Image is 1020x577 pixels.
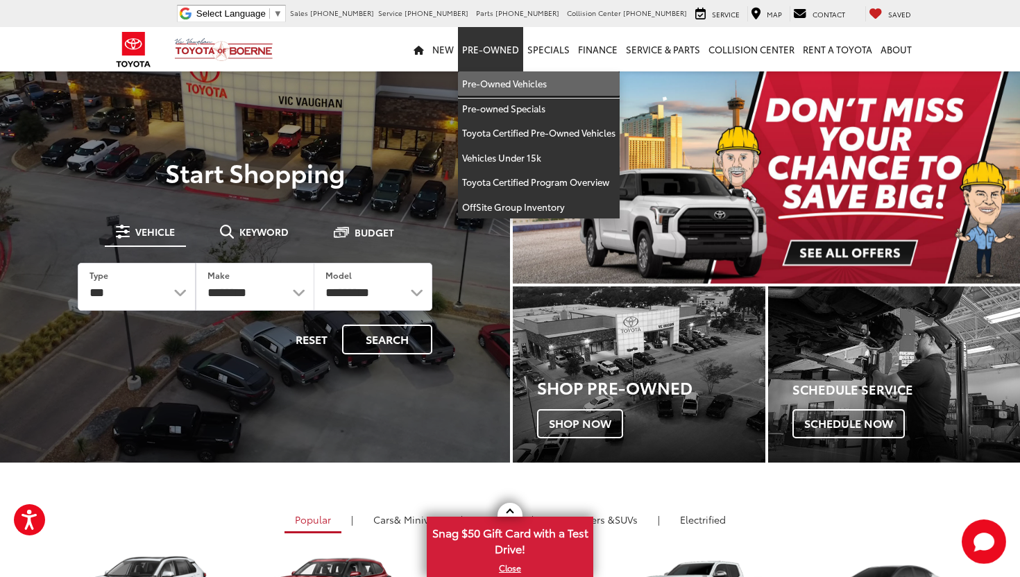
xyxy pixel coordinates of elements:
[135,227,175,236] span: Vehicle
[378,8,402,18] span: Service
[108,27,160,72] img: Toyota
[813,9,845,19] span: Contact
[692,6,743,21] a: Service
[458,71,620,96] a: Pre-Owned Vehicles
[458,195,620,219] a: OffSite Group Inventory
[523,27,574,71] a: Specials
[273,8,282,19] span: ▼
[792,409,905,438] span: Schedule Now
[513,286,765,463] div: Toyota
[428,518,592,560] span: Snag $50 Gift Card with a Test Drive!
[239,227,289,236] span: Keyword
[747,6,785,21] a: Map
[290,8,308,18] span: Sales
[196,8,266,19] span: Select Language
[284,325,339,354] button: Reset
[513,69,1020,284] section: Carousel section with vehicle pictures - may contain disclaimers.
[458,121,620,146] a: Toyota Certified Pre-Owned Vehicles
[476,8,493,18] span: Parts
[269,8,270,19] span: ​
[284,508,341,533] a: Popular
[405,8,468,18] span: [PHONE_NUMBER]
[790,6,849,21] a: Contact
[888,9,911,19] span: Saved
[363,508,451,531] a: Cars
[623,8,687,18] span: [PHONE_NUMBER]
[174,37,273,62] img: Vic Vaughan Toyota of Boerne
[962,519,1006,564] svg: Start Chat
[537,409,623,438] span: Shop Now
[513,286,765,463] a: Shop Pre-Owned Shop Now
[196,8,282,19] a: Select Language​
[654,513,663,526] li: |
[458,96,620,121] a: Pre-owned Specials
[876,27,916,71] a: About
[799,27,876,71] a: Rent a Toyota
[567,8,621,18] span: Collision Center
[458,146,620,171] a: Vehicles Under 15k
[458,170,620,195] a: Toyota Certified Program Overview
[622,27,704,71] a: Service & Parts: Opens in a new tab
[458,27,523,71] a: Pre-Owned
[325,269,352,281] label: Model
[495,8,559,18] span: [PHONE_NUMBER]
[574,27,622,71] a: Finance
[207,269,230,281] label: Make
[58,158,452,186] p: Start Shopping
[704,27,799,71] a: Collision Center
[428,27,458,71] a: New
[513,69,1020,284] div: carousel slide number 1 of 1
[865,6,915,21] a: My Saved Vehicles
[394,513,441,526] span: & Minivan
[767,9,782,19] span: Map
[543,508,648,531] a: SUVs
[342,325,432,354] button: Search
[310,8,374,18] span: [PHONE_NUMBER]
[348,513,357,526] li: |
[90,269,108,281] label: Type
[537,378,765,396] h3: Shop Pre-Owned
[355,227,394,237] span: Budget
[409,27,428,71] a: Home
[670,508,736,531] a: Electrified
[962,519,1006,564] button: Toggle Chat Window
[712,9,740,19] span: Service
[513,69,1020,284] img: Big Deal Sales Event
